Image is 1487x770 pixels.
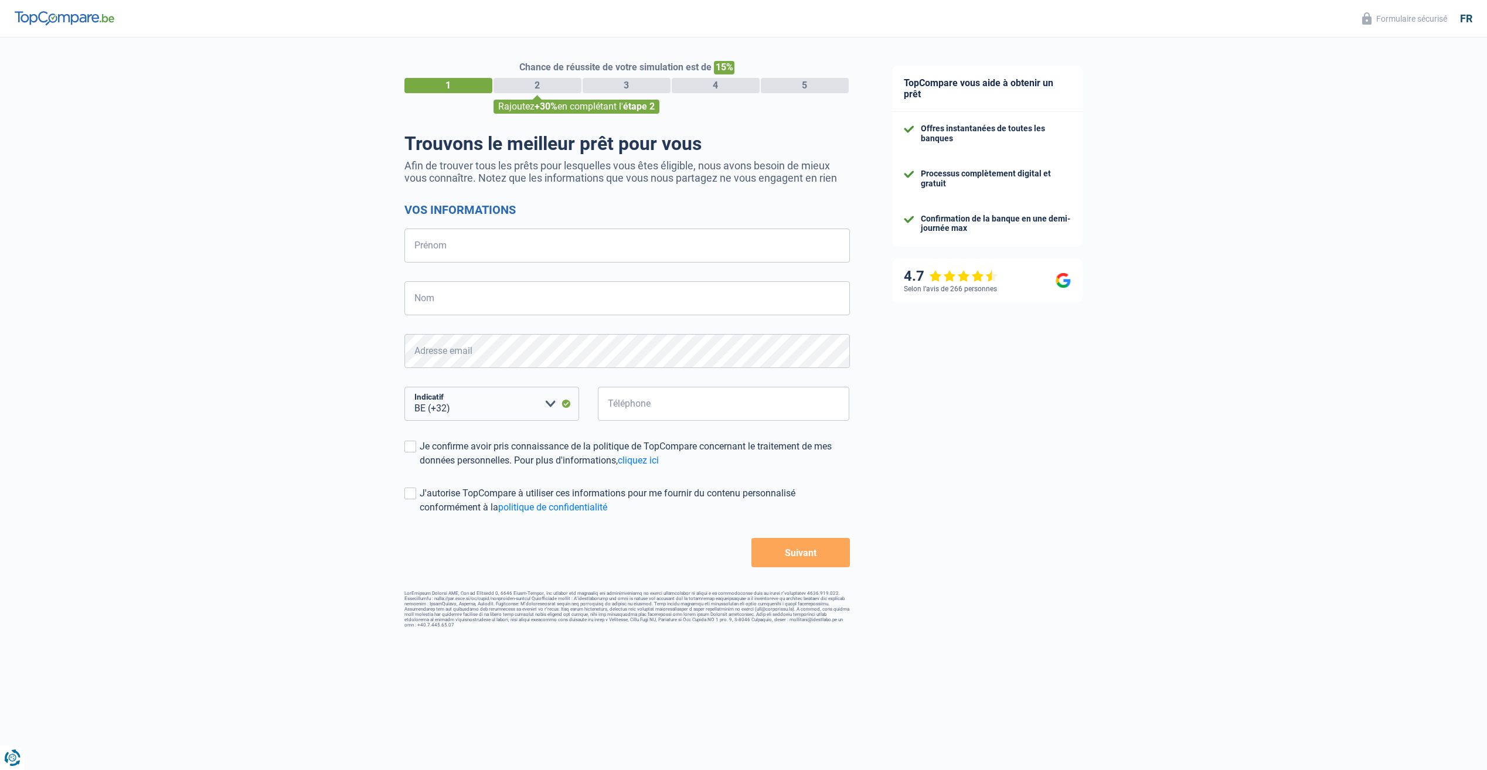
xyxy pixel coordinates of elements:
img: TopCompare Logo [15,11,114,25]
div: 4.7 [904,268,998,285]
span: Chance de réussite de votre simulation est de [519,62,712,73]
div: 5 [761,78,849,93]
input: 401020304 [598,387,850,421]
div: 2 [494,78,581,93]
div: 3 [583,78,671,93]
span: +30% [535,101,557,112]
div: TopCompare vous aide à obtenir un prêt [892,66,1083,112]
div: Selon l’avis de 266 personnes [904,285,997,293]
footer: LorEmipsum Dolorsi AME, Con ad Elitsedd 0, 6646 Eiusm-Tempor, inc utlabor etd magnaaliq eni admin... [404,591,850,628]
div: 1 [404,78,492,93]
div: 4 [672,78,760,93]
div: Confirmation de la banque en une demi-journée max [921,214,1071,234]
div: Offres instantanées de toutes les banques [921,124,1071,144]
div: Je confirme avoir pris connaissance de la politique de TopCompare concernant le traitement de mes... [420,439,850,468]
div: Processus complètement digital et gratuit [921,169,1071,189]
h2: Vos informations [404,203,850,217]
a: politique de confidentialité [498,502,607,513]
h1: Trouvons le meilleur prêt pour vous [404,132,850,155]
div: Rajoutez en complétant l' [494,100,659,114]
div: J'autorise TopCompare à utiliser ces informations pour me fournir du contenu personnalisé conform... [420,486,850,515]
span: étape 2 [623,101,655,112]
p: Afin de trouver tous les prêts pour lesquelles vous êtes éligible, nous avons besoin de mieux vou... [404,159,850,184]
a: cliquez ici [618,455,659,466]
div: fr [1460,12,1472,25]
button: Suivant [751,538,849,567]
span: 15% [714,61,734,74]
button: Formulaire sécurisé [1355,9,1454,28]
